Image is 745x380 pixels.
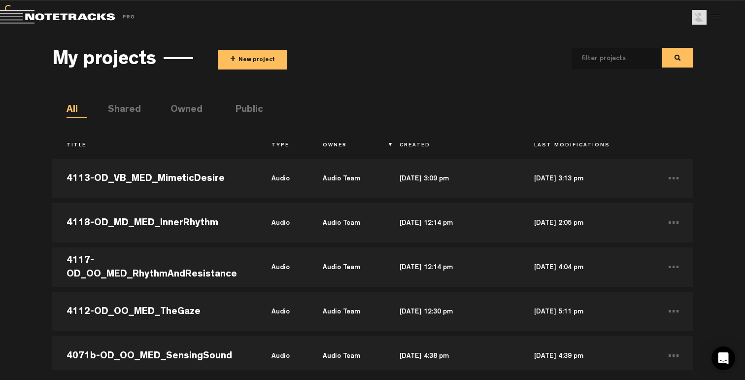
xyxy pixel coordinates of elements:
[52,245,257,289] td: 4117-OD_OO_MED_RhythmAndResistance
[520,156,654,201] td: [DATE] 3:13 pm
[308,334,385,378] td: Audio Team
[654,289,693,334] td: ...
[654,245,693,289] td: ...
[654,201,693,245] td: ...
[385,334,520,378] td: [DATE] 4:38 pm
[520,245,654,289] td: [DATE] 4:04 pm
[257,156,308,201] td: audio
[385,201,520,245] td: [DATE] 12:14 pm
[67,103,87,118] li: All
[692,10,707,25] img: ACg8ocLu3IjZ0q4g3Sv-67rBggf13R-7caSq40_txJsJBEcwv2RmFg=s96-c
[52,50,156,71] h3: My projects
[520,334,654,378] td: [DATE] 4:39 pm
[230,54,236,66] span: +
[308,289,385,334] td: Audio Team
[170,103,191,118] li: Owned
[385,138,520,154] th: Created
[218,50,287,69] button: +New project
[520,289,654,334] td: [DATE] 5:11 pm
[52,289,257,334] td: 4112-OD_OO_MED_TheGaze
[385,289,520,334] td: [DATE] 12:30 pm
[711,346,735,370] div: Open Intercom Messenger
[654,156,693,201] td: ...
[52,201,257,245] td: 4118-OD_MD_MED_InnerRhythm
[308,245,385,289] td: Audio Team
[520,201,654,245] td: [DATE] 2:05 pm
[257,334,308,378] td: audio
[308,156,385,201] td: Audio Team
[257,138,308,154] th: Type
[52,156,257,201] td: 4113-OD_VB_MED_MimeticDesire
[385,245,520,289] td: [DATE] 12:14 pm
[257,201,308,245] td: audio
[257,245,308,289] td: audio
[572,48,644,69] input: filter projects
[52,138,257,154] th: Title
[654,334,693,378] td: ...
[257,289,308,334] td: audio
[385,156,520,201] td: [DATE] 3:09 pm
[236,103,256,118] li: Public
[52,334,257,378] td: 4071b-OD_OO_MED_SensingSound
[520,138,654,154] th: Last Modifications
[108,103,129,118] li: Shared
[308,138,385,154] th: Owner
[308,201,385,245] td: Audio Team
